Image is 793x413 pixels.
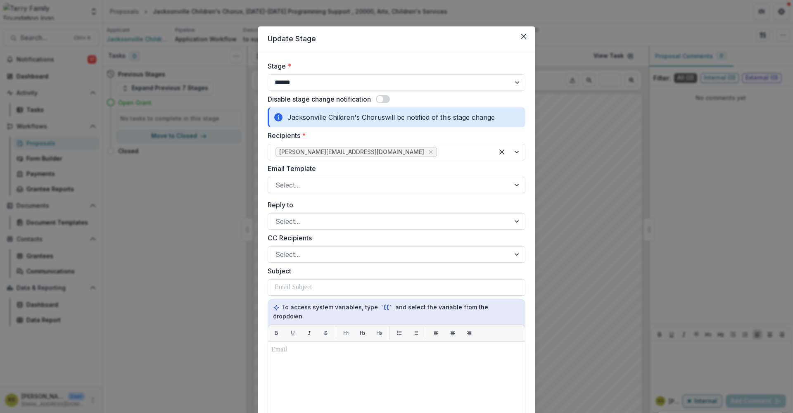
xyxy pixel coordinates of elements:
[319,326,332,339] button: Strikethrough
[495,145,508,159] div: Clear selected options
[268,94,371,104] label: Disable stage change notification
[373,326,386,339] button: H3
[430,326,443,339] button: Align left
[268,107,525,127] div: Jacksonville Children's Chorus will be notified of this stage change
[446,326,459,339] button: Align center
[427,148,435,156] div: Remove katherine@jaxchildrenschorus.org
[393,326,406,339] button: List
[268,266,520,276] label: Subject
[268,131,520,140] label: Recipients
[286,326,299,339] button: Underline
[356,326,369,339] button: H2
[303,326,316,339] button: Italic
[270,326,283,339] button: Bold
[380,303,394,312] code: `{{`
[268,200,520,210] label: Reply to
[268,233,520,243] label: CC Recipients
[517,30,530,43] button: Close
[409,326,423,339] button: List
[268,61,520,71] label: Stage
[268,164,520,173] label: Email Template
[258,26,535,51] header: Update Stage
[279,149,424,156] span: [PERSON_NAME][EMAIL_ADDRESS][DOMAIN_NAME]
[463,326,476,339] button: Align right
[273,303,520,320] p: To access system variables, type and select the variable from the dropdown.
[340,326,353,339] button: H1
